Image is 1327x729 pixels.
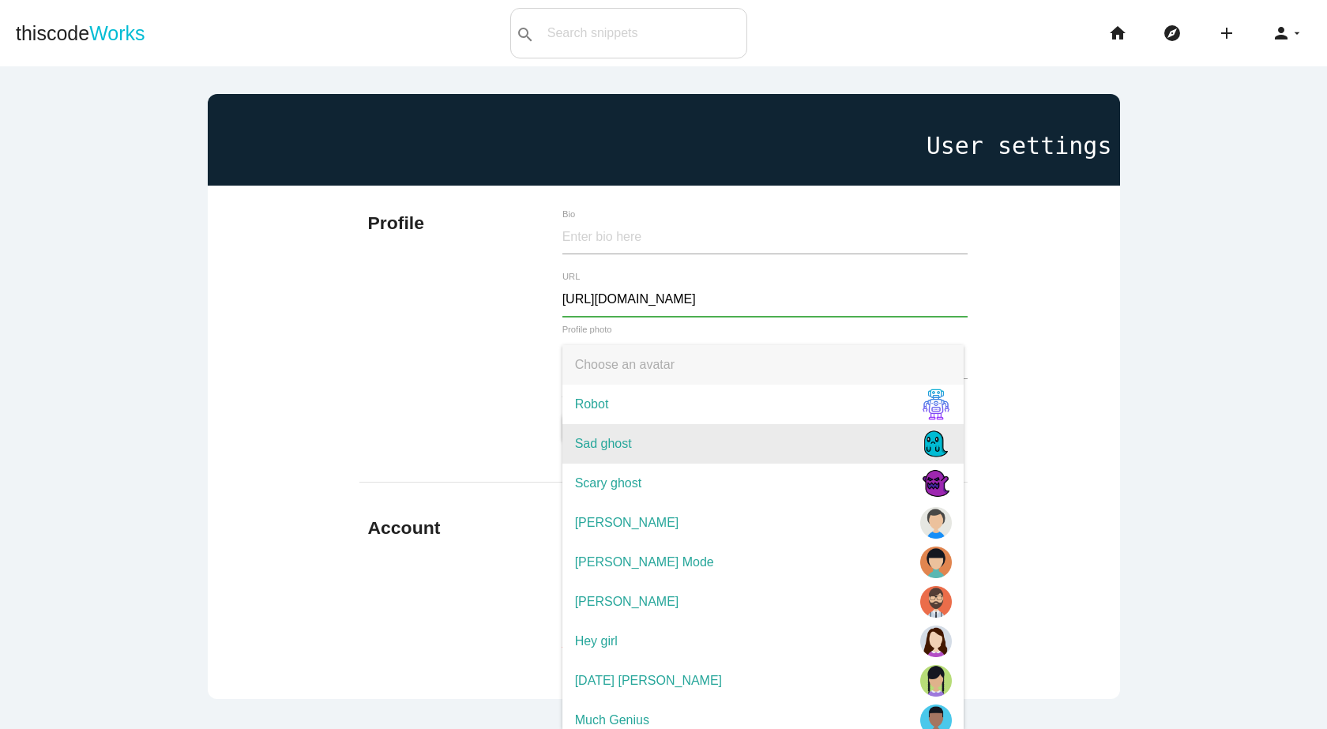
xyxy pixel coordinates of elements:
[562,543,964,582] span: [PERSON_NAME] Mode
[562,385,964,424] span: Robot
[89,22,145,44] span: Works
[562,503,964,543] span: [PERSON_NAME]
[562,582,964,622] span: [PERSON_NAME]
[539,17,746,50] input: Search snippets
[1217,8,1236,58] i: add
[562,622,964,661] span: Hey girl
[16,8,145,58] a: thiscodeWorks
[562,283,968,317] input: Enter url here
[516,9,535,60] i: search
[368,517,441,538] b: Account
[562,325,612,334] label: Profile photo
[562,209,900,220] label: Bio
[511,9,539,58] button: search
[1272,8,1291,58] i: person
[562,424,964,464] span: Sad ghost
[562,220,968,254] input: Enter bio here
[562,345,964,385] span: Choose an avatar
[562,661,964,701] span: [DATE] [PERSON_NAME]
[368,212,424,233] b: Profile
[1108,8,1127,58] i: home
[562,272,900,282] label: URL
[216,133,1112,159] h1: User settings
[562,464,964,503] span: Scary ghost
[1291,8,1303,58] i: arrow_drop_down
[1163,8,1182,58] i: explore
